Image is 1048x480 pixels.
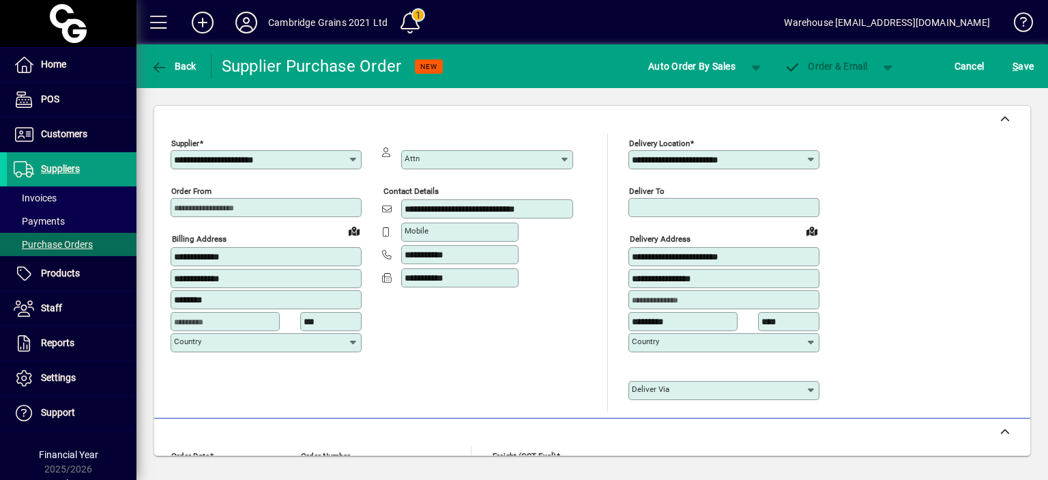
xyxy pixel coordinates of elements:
a: Purchase Orders [7,233,136,256]
mat-label: Supplier [171,139,199,148]
button: Save [1009,54,1037,79]
div: Supplier Purchase Order [222,55,402,77]
span: Settings [41,372,76,383]
button: Order & Email [778,54,875,79]
a: Reports [7,326,136,361]
mat-label: Mobile [405,226,428,236]
mat-label: Order from [171,186,212,196]
span: Suppliers [41,163,80,174]
a: Settings [7,361,136,395]
a: View on map [801,220,823,242]
span: Products [41,268,80,279]
a: Knowledge Base [1004,3,1031,47]
span: Payments [14,216,65,227]
span: Purchase Orders [14,239,93,250]
app-page-header-button: Back [136,54,212,79]
button: Back [147,54,200,79]
mat-label: Freight (GST excl) [493,451,556,460]
a: Payments [7,210,136,233]
mat-label: Country [174,337,201,346]
span: Home [41,59,66,70]
button: Cancel [951,54,988,79]
a: Invoices [7,186,136,210]
a: POS [7,83,136,117]
span: POS [41,94,59,104]
span: Cancel [955,55,985,77]
a: Home [7,48,136,82]
mat-label: Country [632,337,659,346]
a: Support [7,396,136,430]
div: Cambridge Grains 2021 Ltd [268,12,388,33]
button: Auto Order By Sales [641,54,742,79]
a: View on map [343,220,365,242]
mat-label: Order number [301,451,350,460]
span: Order & Email [785,61,868,72]
span: S [1013,61,1018,72]
button: Profile [224,10,268,35]
mat-label: Order date [171,451,209,460]
a: Staff [7,292,136,326]
a: Customers [7,117,136,152]
mat-label: Delivery Location [629,139,690,148]
a: Products [7,257,136,291]
span: Financial Year [39,449,98,460]
div: Warehouse [EMAIL_ADDRESS][DOMAIN_NAME] [784,12,990,33]
span: Staff [41,302,62,313]
span: Customers [41,128,87,139]
span: Back [151,61,196,72]
mat-label: Deliver via [632,384,669,394]
span: ave [1013,55,1034,77]
span: Reports [41,337,74,348]
span: Support [41,407,75,418]
span: Invoices [14,193,57,203]
span: NEW [420,62,437,71]
button: Add [181,10,224,35]
mat-label: Attn [405,154,420,163]
mat-label: Deliver To [629,186,665,196]
span: Auto Order By Sales [648,55,736,77]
